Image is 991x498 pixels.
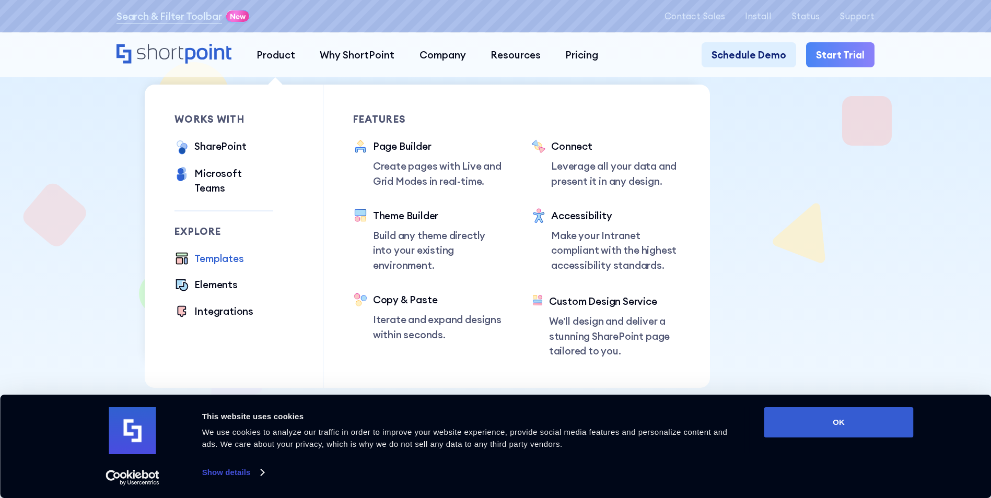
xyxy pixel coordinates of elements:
[549,314,680,358] p: We’ll design and deliver a stunning SharePoint page tailored to you.
[116,44,232,65] a: Home
[320,48,394,62] div: Why ShortPoint
[373,159,502,188] p: Create pages with Live and Grid Modes in real-time.
[373,228,502,272] p: Build any theme directly into your existing environment.
[202,428,728,448] span: We use cookies to analyze our traffic in order to improve your website experience, provide social...
[551,159,680,188] p: Leverage all your data and present it in any design.
[174,227,273,236] div: Explore
[174,304,253,320] a: Integrations
[353,292,502,342] a: Copy & PasteIterate and expand designs within seconds.
[194,304,253,318] div: Integrations
[194,277,237,292] div: Elements
[551,208,680,223] div: Accessibility
[194,139,246,153] div: SharePoint
[174,251,243,267] a: Templates
[353,114,502,124] div: Features
[745,11,772,21] a: Install
[803,377,991,498] iframe: Chat Widget
[194,251,243,266] div: Templates
[531,294,680,358] a: Custom Design ServiceWe’ll design and deliver a stunning SharePoint page tailored to you.
[419,48,466,62] div: Company
[840,11,875,21] a: Support
[551,139,680,153] div: Connect
[551,228,680,272] p: Make your Intranet compliant with the highest accessibility standards.
[702,42,796,67] a: Schedule Demo
[87,470,178,485] a: Usercentrics Cookiebot - opens in a new window
[791,11,820,21] a: Status
[531,208,680,274] a: AccessibilityMake your Intranet compliant with the highest accessibility standards.
[373,292,502,307] div: Copy & Paste
[764,407,914,437] button: OK
[531,139,680,188] a: ConnectLeverage all your data and present it in any design.
[174,166,273,196] a: Microsoft Teams
[202,465,264,480] a: Show details
[174,114,273,124] div: works with
[353,208,502,272] a: Theme BuilderBuild any theme directly into your existing environment.
[373,208,502,223] div: Theme Builder
[806,42,875,67] a: Start Trial
[174,139,246,156] a: SharePoint
[491,48,541,62] div: Resources
[202,410,741,423] div: This website uses cookies
[553,42,611,67] a: Pricing
[373,139,502,153] div: Page Builder
[478,42,553,67] a: Resources
[116,9,222,23] a: Search & Filter Toolbar
[308,42,407,67] a: Why ShortPoint
[407,42,478,67] a: Company
[373,312,502,342] p: Iterate and expand designs within seconds.
[257,48,295,62] div: Product
[174,277,237,293] a: Elements
[244,42,307,67] a: Product
[549,294,680,309] div: Custom Design Service
[194,166,273,196] div: Microsoft Teams
[664,11,725,21] a: Contact Sales
[353,139,502,188] a: Page BuilderCreate pages with Live and Grid Modes in real-time.
[565,48,598,62] div: Pricing
[109,407,156,454] img: logo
